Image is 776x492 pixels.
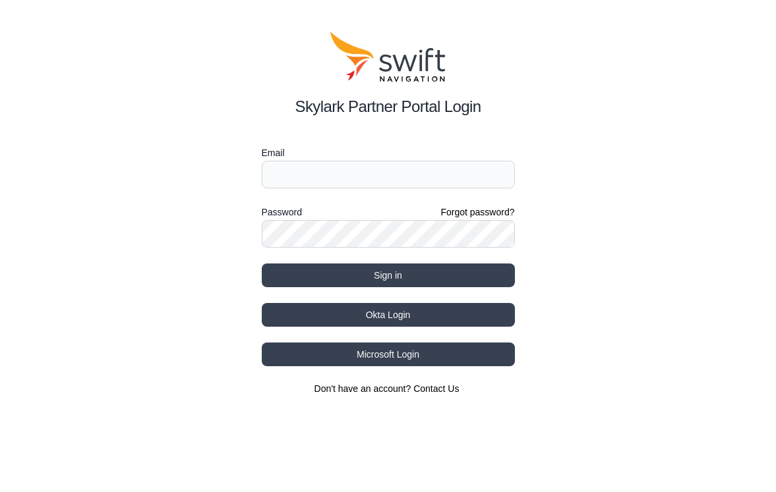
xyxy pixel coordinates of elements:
[262,342,515,366] button: Microsoft Login
[262,303,515,327] button: Okta Login
[262,204,302,220] label: Password
[262,95,515,119] h2: Skylark Partner Portal Login
[262,382,515,395] section: Don't have an account?
[440,205,514,219] a: Forgot password?
[413,383,459,394] a: Contact Us
[262,145,515,161] label: Email
[262,263,515,287] button: Sign in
